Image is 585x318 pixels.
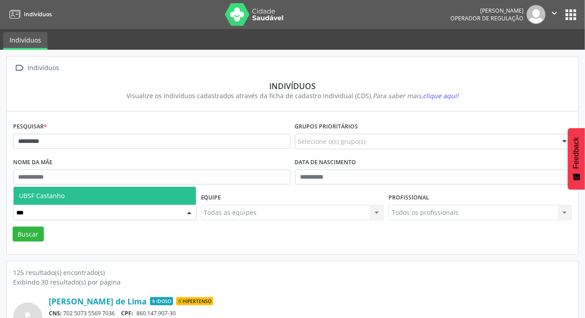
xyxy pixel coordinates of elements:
span: 860.147.907-30 [136,309,176,317]
label: Data de nascimento [295,156,356,170]
span: CNS: [49,309,62,317]
span: Indivíduos [24,10,52,18]
span: clique aqui! [423,91,459,100]
span: Hipertenso [176,297,213,305]
span: Operador de regulação [450,14,524,22]
label: Equipe [201,191,221,205]
img: img [527,5,546,24]
button: Feedback - Mostrar pesquisa [568,128,585,190]
button:  [546,5,563,24]
span: CPF: [122,309,134,317]
div: 125 resultado(s) encontrado(s) [13,268,572,277]
div: [PERSON_NAME] [450,7,524,14]
span: UBSF Castanho [19,191,65,200]
button: Buscar [13,227,44,242]
label: Pesquisar [13,120,47,134]
a:  Indivíduos [13,62,61,75]
a: [PERSON_NAME] de Lima [49,296,147,306]
div: Indivíduos [19,81,566,91]
span: Selecione o(s) grupo(s) [298,137,366,146]
div: Indivíduos [26,62,61,75]
button: apps [563,7,579,23]
div: Visualize os indivíduos cadastrados através da ficha de cadastro individual (CDS). [19,91,566,100]
a: Indivíduos [3,32,47,50]
i:  [13,62,26,75]
label: Grupos prioritários [295,120,358,134]
label: Nome da mãe [13,156,52,170]
i: Para saber mais, [373,91,459,100]
label: Profissional [388,191,429,205]
div: 702 5073 5569 7036 [49,309,572,317]
span: Feedback [572,137,580,169]
span: Idoso [150,297,173,305]
a: Indivíduos [6,7,52,22]
div: Exibindo 30 resultado(s) por página [13,277,572,287]
i:  [549,8,559,18]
